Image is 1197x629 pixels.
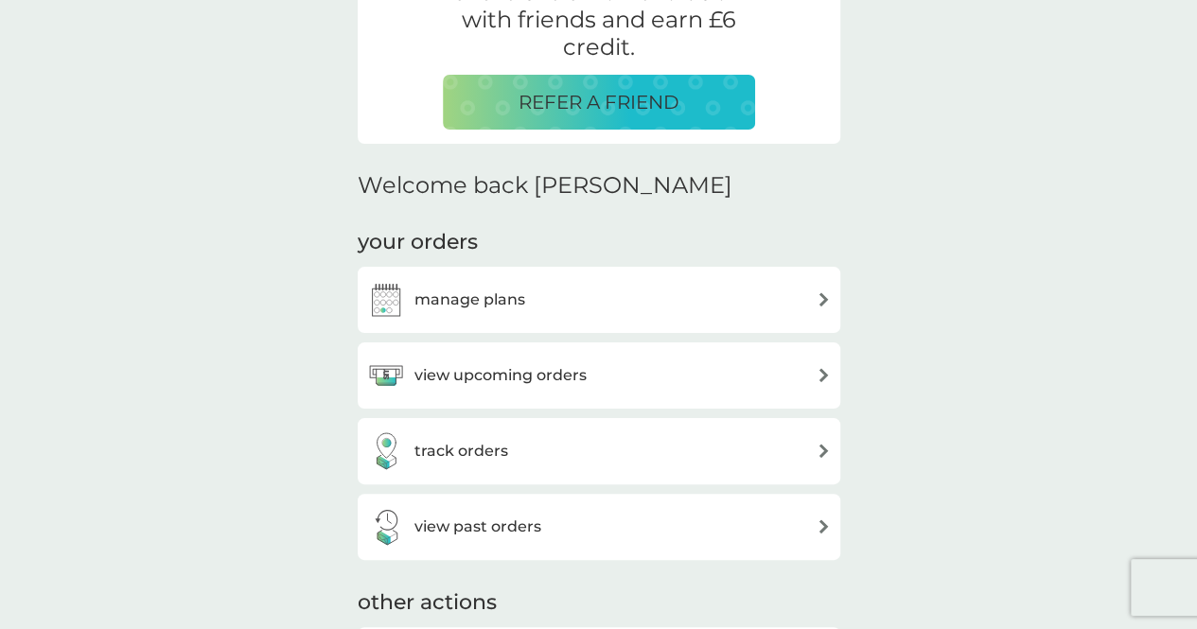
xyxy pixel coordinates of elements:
[414,439,508,463] h3: track orders
[414,363,587,388] h3: view upcoming orders
[443,75,755,130] button: REFER A FRIEND
[519,87,679,117] p: REFER A FRIEND
[817,519,831,533] img: arrow right
[817,368,831,382] img: arrow right
[817,444,831,458] img: arrow right
[817,292,831,306] img: arrow right
[358,588,497,618] h3: other actions
[414,515,541,539] h3: view past orders
[358,172,732,200] h2: Welcome back [PERSON_NAME]
[414,288,525,312] h3: manage plans
[358,228,478,257] h3: your orders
